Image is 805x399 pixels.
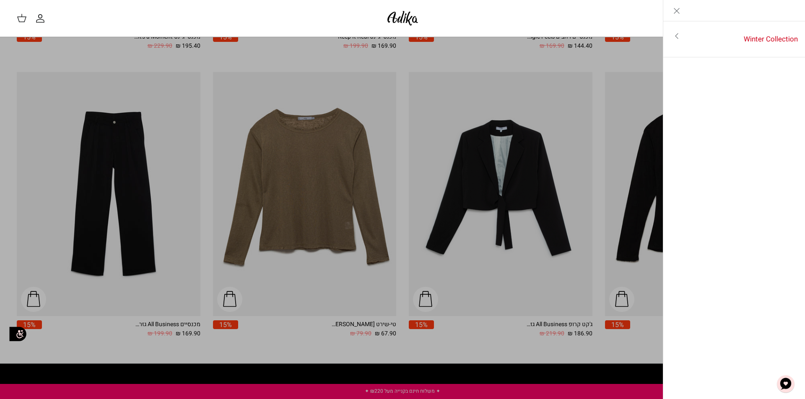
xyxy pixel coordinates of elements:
a: החשבון שלי [35,13,49,23]
img: accessibility_icon02.svg [6,323,29,346]
button: צ'אט [773,371,798,396]
img: Adika IL [385,8,421,28]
